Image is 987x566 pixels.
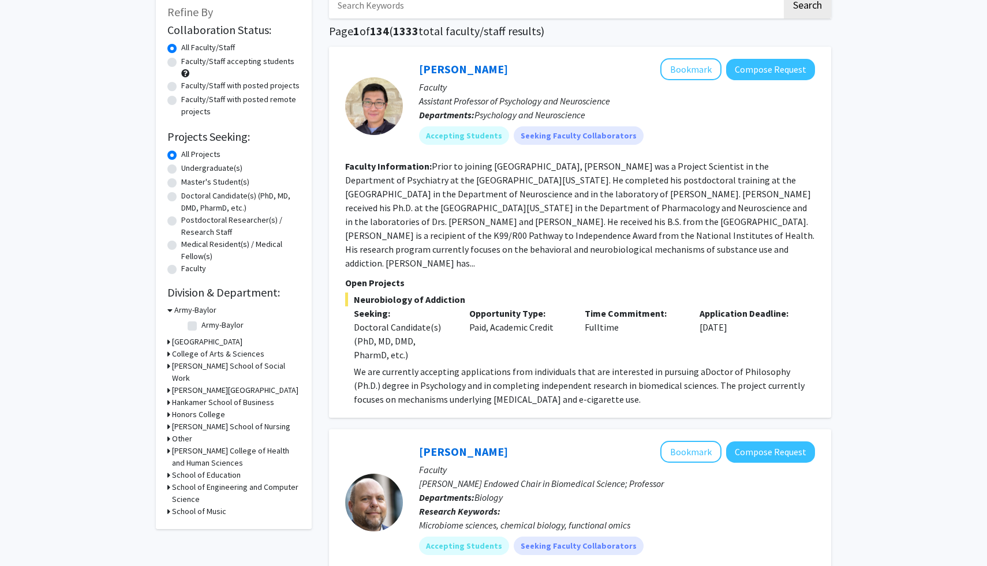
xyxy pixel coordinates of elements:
[172,360,300,384] h3: [PERSON_NAME] School of Social Work
[172,433,192,445] h3: Other
[354,306,452,320] p: Seeking:
[181,238,300,263] label: Medical Resident(s) / Medical Fellow(s)
[172,384,298,396] h3: [PERSON_NAME][GEOGRAPHIC_DATA]
[172,336,242,348] h3: [GEOGRAPHIC_DATA]
[469,306,567,320] p: Opportunity Type:
[181,42,235,54] label: All Faculty/Staff
[172,445,300,469] h3: [PERSON_NAME] College of Health and Human Sciences
[393,24,418,38] span: 1333
[354,320,452,362] div: Doctoral Candidate(s) (PhD, MD, DMD, PharmD, etc.)
[181,214,300,238] label: Postdoctoral Researcher(s) / Research Staff
[419,94,815,108] p: Assistant Professor of Psychology and Neuroscience
[172,481,300,505] h3: School of Engineering and Computer Science
[329,24,831,38] h1: Page of ( total faculty/staff results)
[353,24,360,38] span: 1
[9,514,49,557] iframe: Chat
[419,126,509,145] mat-chip: Accepting Students
[172,408,225,421] h3: Honors College
[419,505,500,517] b: Research Keywords:
[345,293,815,306] span: Neurobiology of Addiction
[419,537,509,555] mat-chip: Accepting Students
[419,80,815,94] p: Faculty
[172,421,290,433] h3: [PERSON_NAME] School of Nursing
[585,306,683,320] p: Time Commitment:
[514,126,644,145] mat-chip: Seeking Faculty Collaborators
[419,492,474,503] b: Departments:
[181,93,300,118] label: Faculty/Staff with posted remote projects
[174,304,216,316] h3: Army-Baylor
[660,441,721,463] button: Add Aaron Wright to Bookmarks
[181,263,206,275] label: Faculty
[419,62,508,76] a: [PERSON_NAME]
[172,396,274,408] h3: Hankamer School of Business
[726,59,815,80] button: Compose Request to Jacques Nguyen
[181,176,249,188] label: Master's Student(s)
[354,365,815,406] p: We are currently accepting applications from individuals that are interested in pursuing a
[419,444,508,459] a: [PERSON_NAME]
[181,190,300,214] label: Doctoral Candidate(s) (PhD, MD, DMD, PharmD, etc.)
[726,441,815,463] button: Compose Request to Aaron Wright
[514,537,644,555] mat-chip: Seeking Faculty Collaborators
[461,306,576,362] div: Paid, Academic Credit
[172,469,241,481] h3: School of Education
[172,348,264,360] h3: College of Arts & Sciences
[691,306,806,362] div: [DATE]
[167,130,300,144] h2: Projects Seeking:
[576,306,691,362] div: Fulltime
[345,160,814,269] fg-read-more: Prior to joining [GEOGRAPHIC_DATA], [PERSON_NAME] was a Project Scientist in the Department of Ps...
[419,518,815,532] div: Microbiome sciences, chemical biology, functional omics
[419,463,815,477] p: Faculty
[474,492,503,503] span: Biology
[419,109,474,121] b: Departments:
[167,5,213,19] span: Refine By
[345,160,432,172] b: Faculty Information:
[354,366,805,405] span: Doctor of Philosophy (Ph.D.) degree in Psychology and in completing independent research in biome...
[345,276,815,290] p: Open Projects
[660,58,721,80] button: Add Jacques Nguyen to Bookmarks
[181,148,220,160] label: All Projects
[181,162,242,174] label: Undergraduate(s)
[700,306,798,320] p: Application Deadline:
[474,109,585,121] span: Psychology and Neuroscience
[181,55,294,68] label: Faculty/Staff accepting students
[167,286,300,299] h2: Division & Department:
[172,505,226,518] h3: School of Music
[370,24,389,38] span: 134
[419,477,815,490] p: [PERSON_NAME] Endowed Chair in Biomedical Science; Professor
[181,80,300,92] label: Faculty/Staff with posted projects
[167,23,300,37] h2: Collaboration Status:
[201,319,244,331] label: Army-Baylor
